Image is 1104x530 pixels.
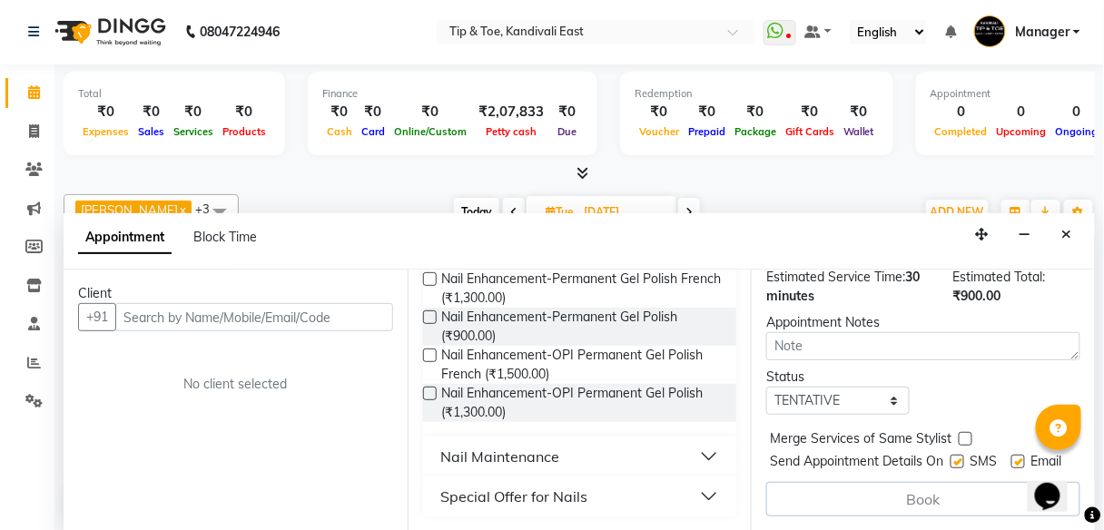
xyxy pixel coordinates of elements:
[81,202,178,217] span: [PERSON_NAME]
[684,125,730,138] span: Prepaid
[931,205,984,219] span: ADD NEW
[115,303,393,331] input: Search by Name/Mobile/Email/Code
[1051,125,1103,138] span: Ongoing
[46,6,171,57] img: logo
[322,86,583,102] div: Finance
[357,102,389,123] div: ₹0
[992,125,1051,138] span: Upcoming
[442,270,723,308] span: Nail Enhancement-Permanent Gel Polish French (₹1,300.00)
[770,429,951,452] span: Merge Services of Same Stylist
[970,452,997,475] span: SMS
[635,102,684,123] div: ₹0
[169,102,218,123] div: ₹0
[78,284,393,303] div: Client
[952,269,1045,285] span: Estimated Total:
[684,102,730,123] div: ₹0
[78,102,133,123] div: ₹0
[766,313,1080,332] div: Appointment Notes
[322,102,357,123] div: ₹0
[357,125,389,138] span: Card
[78,86,271,102] div: Total
[766,368,910,387] div: Status
[430,480,730,513] button: Special Offer for Nails
[553,125,581,138] span: Due
[766,269,905,285] span: Estimated Service Time:
[931,125,992,138] span: Completed
[781,102,839,123] div: ₹0
[122,375,350,394] div: No client selected
[551,102,583,123] div: ₹0
[931,102,992,123] div: 0
[992,102,1051,123] div: 0
[389,102,471,123] div: ₹0
[218,125,271,138] span: Products
[442,346,723,384] span: Nail Enhancement-OPI Permanent Gel Polish French (₹1,500.00)
[78,221,172,254] span: Appointment
[442,308,723,346] span: Nail Enhancement-Permanent Gel Polish (₹900.00)
[770,452,943,475] span: Send Appointment Details On
[1054,221,1080,249] button: Close
[839,125,879,138] span: Wallet
[926,200,989,225] button: ADD NEW
[195,201,223,216] span: +3
[781,125,839,138] span: Gift Cards
[1051,102,1103,123] div: 0
[454,198,499,226] span: Today
[730,125,781,138] span: Package
[481,125,541,138] span: Petty cash
[441,486,588,507] div: Special Offer for Nails
[133,102,169,123] div: ₹0
[974,15,1006,47] img: Manager
[1015,23,1069,42] span: Manager
[578,199,669,226] input: 2025-09-09
[635,86,879,102] div: Redemption
[839,102,879,123] div: ₹0
[952,288,1000,304] span: ₹900.00
[200,6,280,57] b: 08047224946
[442,384,723,422] span: Nail Enhancement-OPI Permanent Gel Polish (₹1,300.00)
[635,125,684,138] span: Voucher
[441,446,560,467] div: Nail Maintenance
[178,202,186,217] a: x
[389,125,471,138] span: Online/Custom
[1030,452,1061,475] span: Email
[322,125,357,138] span: Cash
[218,102,271,123] div: ₹0
[78,125,133,138] span: Expenses
[1028,457,1086,512] iframe: chat widget
[730,102,781,123] div: ₹0
[78,303,116,331] button: +91
[169,125,218,138] span: Services
[471,102,551,123] div: ₹2,07,833
[541,205,578,219] span: Tue
[430,440,730,473] button: Nail Maintenance
[133,125,169,138] span: Sales
[193,229,257,245] span: Block Time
